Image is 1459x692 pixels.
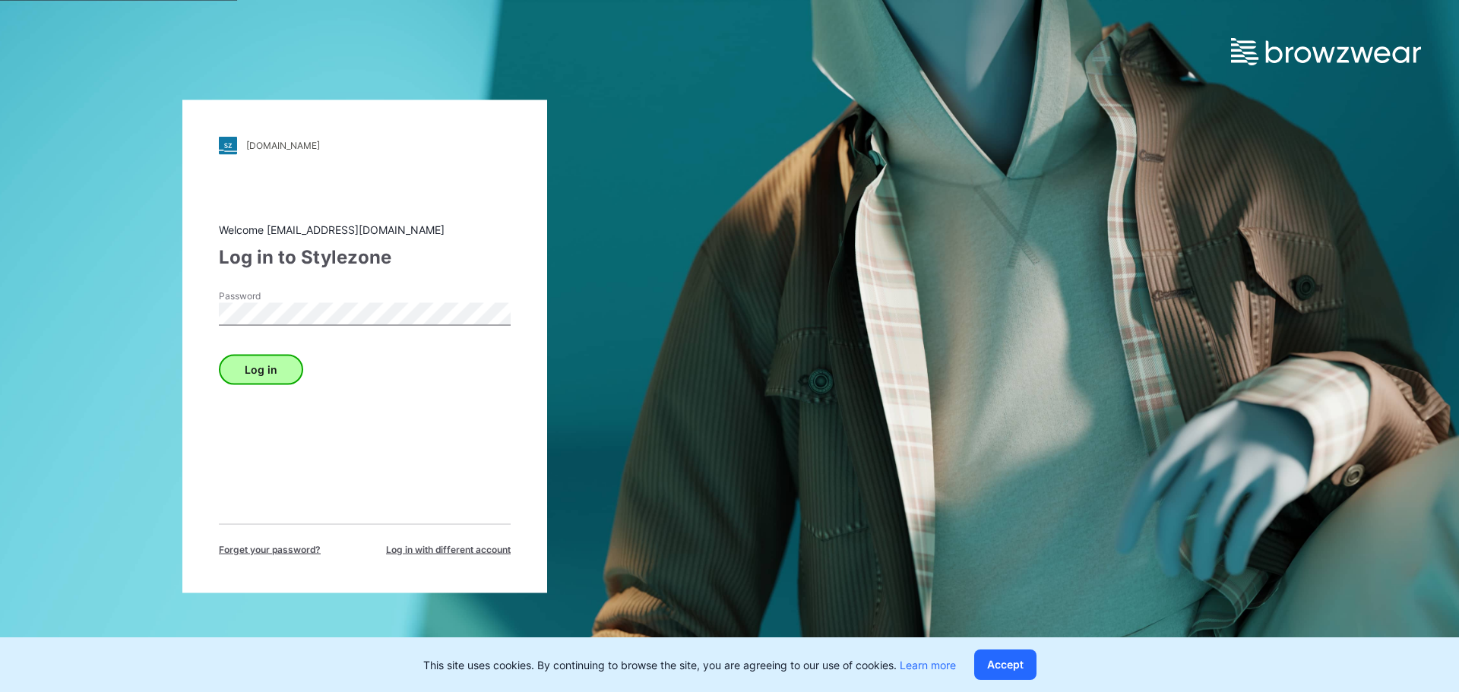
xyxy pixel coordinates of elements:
p: This site uses cookies. By continuing to browse the site, you are agreeing to our use of cookies. [423,657,956,673]
a: Learn more [900,659,956,671]
img: browzwear-logo.e42bd6dac1945053ebaf764b6aa21510.svg [1231,38,1421,65]
span: Forget your password? [219,542,321,556]
button: Log in [219,354,303,384]
label: Password [219,289,325,302]
div: Welcome [EMAIL_ADDRESS][DOMAIN_NAME] [219,221,511,237]
button: Accept [974,649,1036,680]
div: [DOMAIN_NAME] [246,140,320,151]
span: Log in with different account [386,542,511,556]
img: stylezone-logo.562084cfcfab977791bfbf7441f1a819.svg [219,136,237,154]
div: Log in to Stylezone [219,243,511,270]
a: [DOMAIN_NAME] [219,136,511,154]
